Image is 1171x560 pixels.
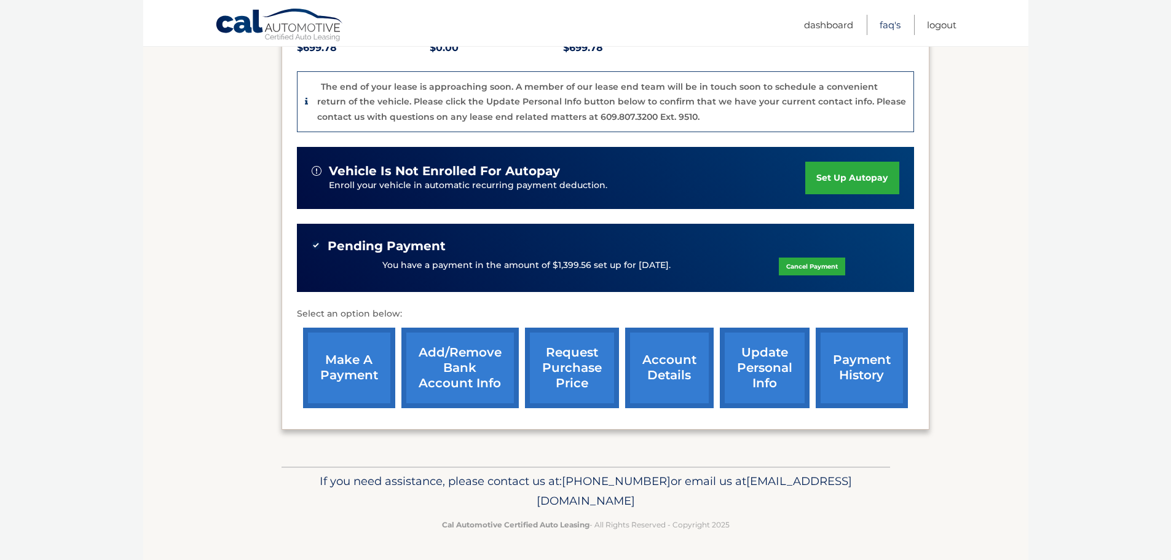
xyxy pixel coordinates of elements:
[880,15,901,35] a: FAQ's
[430,39,563,57] p: $0.00
[804,15,853,35] a: Dashboard
[401,328,519,408] a: Add/Remove bank account info
[563,39,696,57] p: $699.78
[779,258,845,275] a: Cancel Payment
[312,241,320,250] img: check-green.svg
[329,164,560,179] span: vehicle is not enrolled for autopay
[297,39,430,57] p: $699.78
[297,307,914,321] p: Select an option below:
[382,259,671,272] p: You have a payment in the amount of $1,399.56 set up for [DATE].
[625,328,714,408] a: account details
[303,328,395,408] a: make a payment
[720,328,810,408] a: update personal info
[290,518,882,531] p: - All Rights Reserved - Copyright 2025
[312,166,321,176] img: alert-white.svg
[290,471,882,511] p: If you need assistance, please contact us at: or email us at
[805,162,899,194] a: set up autopay
[442,520,589,529] strong: Cal Automotive Certified Auto Leasing
[329,179,806,192] p: Enroll your vehicle in automatic recurring payment deduction.
[816,328,908,408] a: payment history
[525,328,619,408] a: request purchase price
[927,15,956,35] a: Logout
[215,8,344,44] a: Cal Automotive
[328,239,446,254] span: Pending Payment
[317,81,906,122] p: The end of your lease is approaching soon. A member of our lease end team will be in touch soon t...
[562,474,671,488] span: [PHONE_NUMBER]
